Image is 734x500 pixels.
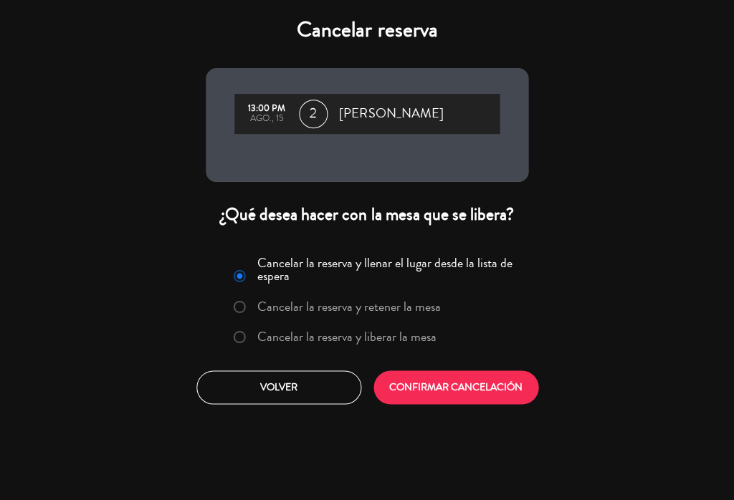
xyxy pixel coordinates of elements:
[339,103,443,125] span: [PERSON_NAME]
[196,370,361,404] button: Volver
[206,17,528,43] h4: Cancelar reserva
[257,256,520,282] label: Cancelar la reserva y llenar el lugar desde la lista de espera
[242,104,292,114] div: 13:00 PM
[242,114,292,124] div: ago., 15
[299,100,328,128] span: 2
[257,330,437,343] label: Cancelar la reserva y liberar la mesa
[373,370,538,404] button: CONFIRMAR CANCELACIÓN
[257,300,441,313] label: Cancelar la reserva y retener la mesa
[206,203,528,226] div: ¿Qué desea hacer con la mesa que se libera?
